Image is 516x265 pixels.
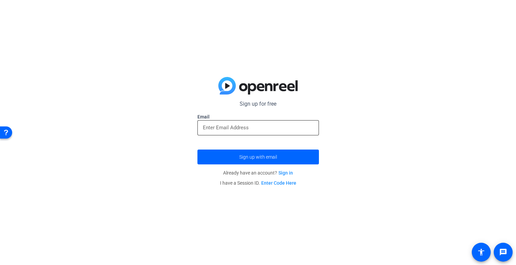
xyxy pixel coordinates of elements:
input: Enter Email Address [203,124,314,132]
a: Sign in [278,170,293,176]
mat-icon: message [499,248,507,256]
label: Email [197,113,319,120]
span: I have a Session ID. [220,180,296,186]
mat-icon: accessibility [477,248,485,256]
a: Enter Code Here [261,180,296,186]
p: Sign up for free [197,100,319,108]
button: Sign up with email [197,150,319,164]
img: blue-gradient.svg [218,77,298,95]
span: Already have an account? [223,170,293,176]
